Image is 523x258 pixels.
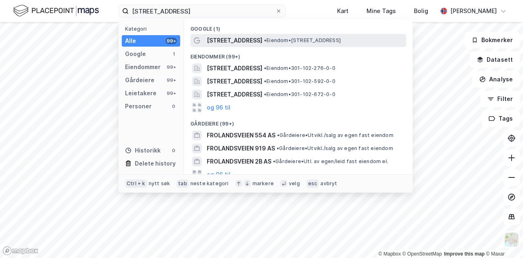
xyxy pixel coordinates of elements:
[482,219,523,258] iframe: Chat Widget
[170,147,177,154] div: 0
[207,63,262,73] span: [STREET_ADDRESS]
[306,179,319,188] div: esc
[207,76,262,86] span: [STREET_ADDRESS]
[465,32,520,48] button: Bokmerker
[165,90,177,96] div: 99+
[184,47,413,62] div: Eiendommer (99+)
[165,38,177,44] div: 99+
[184,114,413,129] div: Gårdeiere (99+)
[125,179,147,188] div: Ctrl + k
[207,90,262,99] span: [STREET_ADDRESS]
[125,146,161,155] div: Historikk
[207,36,262,45] span: [STREET_ADDRESS]
[125,75,154,85] div: Gårdeiere
[414,6,428,16] div: Bolig
[450,6,497,16] div: [PERSON_NAME]
[190,180,229,187] div: neste kategori
[207,157,271,166] span: FROLANDSVEIEN 2B AS
[289,180,300,187] div: velg
[470,52,520,68] button: Datasett
[264,37,341,44] span: Eiendom • [STREET_ADDRESS]
[207,144,275,153] span: FROLANDSVEIEN 919 AS
[125,36,136,46] div: Alle
[165,77,177,83] div: 99+
[264,91,335,98] span: Eiendom • 301-102-672-0-0
[444,251,485,257] a: Improve this map
[264,78,266,84] span: •
[337,6,349,16] div: Kart
[125,26,180,32] div: Kategori
[273,158,388,165] span: Gårdeiere • Utl. av egen/leid fast eiendom el.
[378,251,401,257] a: Mapbox
[207,103,230,112] button: og 96 til
[149,180,170,187] div: nytt søk
[135,159,176,168] div: Delete history
[367,6,396,16] div: Mine Tags
[277,145,393,152] span: Gårdeiere • Utvikl./salg av egen fast eiendom
[264,78,335,85] span: Eiendom • 301-102-592-0-0
[170,103,177,110] div: 0
[277,132,279,138] span: •
[129,5,275,17] input: Søk på adresse, matrikkel, gårdeiere, leietakere eller personer
[264,37,266,43] span: •
[264,65,335,72] span: Eiendom • 301-102-276-0-0
[177,179,189,188] div: tab
[170,51,177,57] div: 1
[402,251,442,257] a: OpenStreetMap
[125,101,152,111] div: Personer
[273,158,275,164] span: •
[482,219,523,258] div: Kontrollprogram for chat
[184,19,413,34] div: Google (1)
[165,64,177,70] div: 99+
[277,145,279,151] span: •
[125,88,156,98] div: Leietakere
[207,130,275,140] span: FROLANDSVEIEN 554 AS
[125,62,161,72] div: Eiendommer
[13,4,99,18] img: logo.f888ab2527a4732fd821a326f86c7f29.svg
[472,71,520,87] button: Analyse
[320,180,337,187] div: avbryt
[277,132,393,139] span: Gårdeiere • Utvikl./salg av egen fast eiendom
[207,170,230,179] button: og 96 til
[253,180,274,187] div: markere
[125,49,146,59] div: Google
[2,246,38,256] a: Mapbox homepage
[482,110,520,127] button: Tags
[264,65,266,71] span: •
[264,91,266,97] span: •
[481,91,520,107] button: Filter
